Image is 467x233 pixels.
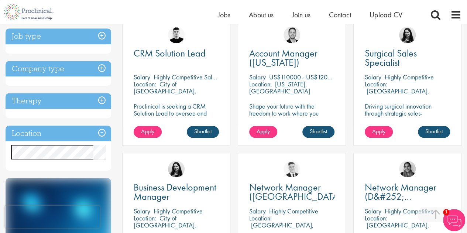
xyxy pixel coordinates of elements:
[365,73,381,81] span: Salary
[365,183,450,201] a: Network Manager (D&#252;[GEOGRAPHIC_DATA])
[385,73,434,81] p: Highly Competitive
[218,10,230,20] a: Jobs
[249,181,344,203] span: Network Manager ([GEOGRAPHIC_DATA])
[134,207,150,215] span: Salary
[365,207,381,215] span: Salary
[134,80,196,102] p: City of [GEOGRAPHIC_DATA], [GEOGRAPHIC_DATA]
[168,161,185,177] img: Indre Stankeviciute
[385,207,434,215] p: Highly Competitive
[365,87,429,102] p: [GEOGRAPHIC_DATA], [GEOGRAPHIC_DATA]
[141,127,154,135] span: Apply
[154,73,221,81] p: Highly Competitive Salary
[370,10,402,20] a: Upload CV
[269,73,367,81] p: US$110000 - US$120000 per annum
[187,126,219,138] a: Shortlist
[365,103,450,138] p: Driving surgical innovation through strategic sales-empowering operating rooms with cutting-edge ...
[269,207,318,215] p: Highly Competitive
[6,126,111,141] h3: Location
[134,214,156,222] span: Location:
[134,73,150,81] span: Salary
[134,181,216,203] span: Business Development Manager
[249,80,310,95] p: [US_STATE], [GEOGRAPHIC_DATA]
[134,80,156,88] span: Location:
[249,207,266,215] span: Salary
[134,126,162,138] a: Apply
[399,27,416,43] img: Indre Stankeviciute
[249,183,334,201] a: Network Manager ([GEOGRAPHIC_DATA])
[284,161,300,177] img: Nicolas Daniel
[329,10,351,20] a: Contact
[249,73,266,81] span: Salary
[365,47,417,69] span: Surgical Sales Specialist
[6,93,111,109] h3: Therapy
[302,126,334,138] a: Shortlist
[249,80,272,88] span: Location:
[249,126,277,138] a: Apply
[249,49,334,67] a: Account Manager ([US_STATE])
[365,181,457,212] span: Network Manager (D&#252;[GEOGRAPHIC_DATA])
[249,10,274,20] a: About us
[249,47,317,69] span: Account Manager ([US_STATE])
[399,161,416,177] img: Anjali Parbhu
[134,103,219,131] p: Proclinical is seeking a CRM Solution Lead to oversee and enhance the Salesforce platform for EME...
[249,214,272,222] span: Location:
[365,80,387,88] span: Location:
[134,183,219,201] a: Business Development Manager
[6,61,111,77] h3: Company type
[372,127,385,135] span: Apply
[5,206,100,228] iframe: reCAPTCHA
[443,209,449,215] span: 1
[418,126,450,138] a: Shortlist
[365,49,450,67] a: Surgical Sales Specialist
[292,10,310,20] a: Join us
[168,27,185,43] img: Patrick Melody
[6,28,111,44] h3: Job type
[154,207,203,215] p: Highly Competitive
[284,27,300,43] img: Parker Jensen
[365,214,387,222] span: Location:
[365,126,393,138] a: Apply
[257,127,270,135] span: Apply
[249,103,334,138] p: Shape your future with the freedom to work where you thrive! Join our client with this fully remo...
[134,49,219,58] a: CRM Solution Lead
[134,47,206,59] span: CRM Solution Lead
[443,209,465,231] img: Chatbot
